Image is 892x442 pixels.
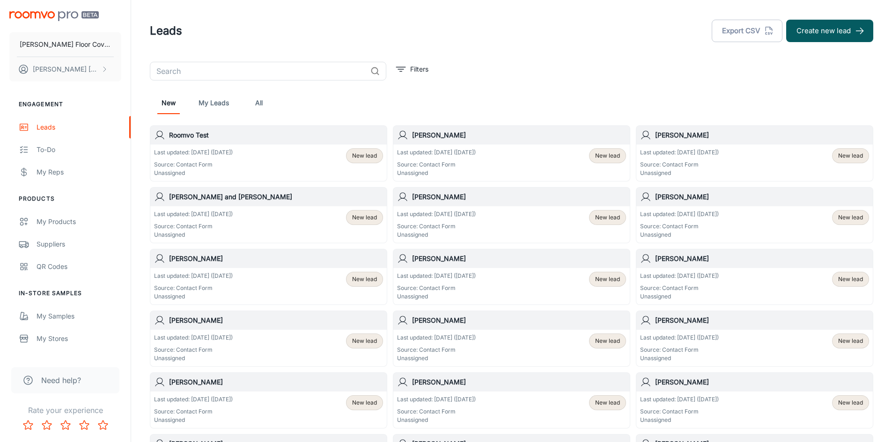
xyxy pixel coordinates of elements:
[150,311,387,367] a: [PERSON_NAME]Last updated: [DATE] ([DATE])Source: Contact FormUnassignedNew lead
[199,92,229,114] a: My Leads
[636,311,873,367] a: [PERSON_NAME]Last updated: [DATE] ([DATE])Source: Contact FormUnassignedNew lead
[397,395,476,404] p: Last updated: [DATE] ([DATE])
[640,292,719,301] p: Unassigned
[397,160,476,169] p: Source: Contact Form
[640,210,719,218] p: Last updated: [DATE] ([DATE])
[169,254,383,264] h6: [PERSON_NAME]
[397,169,476,177] p: Unassigned
[636,187,873,243] a: [PERSON_NAME]Last updated: [DATE] ([DATE])Source: Contact FormUnassignedNew lead
[412,130,626,140] h6: [PERSON_NAME]
[37,261,121,272] div: QR Codes
[37,167,121,177] div: My Reps
[655,254,869,264] h6: [PERSON_NAME]
[655,315,869,326] h6: [PERSON_NAME]
[640,284,719,292] p: Source: Contact Form
[352,399,377,407] span: New lead
[169,192,383,202] h6: [PERSON_NAME] and [PERSON_NAME]
[37,311,121,321] div: My Samples
[640,395,719,404] p: Last updated: [DATE] ([DATE])
[397,346,476,354] p: Source: Contact Form
[33,64,99,74] p: [PERSON_NAME] [PERSON_NAME]
[397,333,476,342] p: Last updated: [DATE] ([DATE])
[20,39,111,50] p: [PERSON_NAME] Floor Coverings PA
[397,292,476,301] p: Unassigned
[640,148,719,157] p: Last updated: [DATE] ([DATE])
[154,333,233,342] p: Last updated: [DATE] ([DATE])
[397,272,476,280] p: Last updated: [DATE] ([DATE])
[154,222,233,231] p: Source: Contact Form
[352,213,377,222] span: New lead
[154,354,233,362] p: Unassigned
[640,231,719,239] p: Unassigned
[397,284,476,292] p: Source: Contact Form
[9,57,121,81] button: [PERSON_NAME] [PERSON_NAME]
[352,275,377,283] span: New lead
[640,346,719,354] p: Source: Contact Form
[393,372,630,428] a: [PERSON_NAME]Last updated: [DATE] ([DATE])Source: Contact FormUnassignedNew lead
[397,407,476,416] p: Source: Contact Form
[37,416,56,435] button: Rate 2 star
[397,354,476,362] p: Unassigned
[397,210,476,218] p: Last updated: [DATE] ([DATE])
[640,160,719,169] p: Source: Contact Form
[154,231,233,239] p: Unassigned
[636,249,873,305] a: [PERSON_NAME]Last updated: [DATE] ([DATE])Source: Contact FormUnassignedNew lead
[9,32,121,57] button: [PERSON_NAME] Floor Coverings PA
[655,377,869,387] h6: [PERSON_NAME]
[37,333,121,344] div: My Stores
[838,337,863,345] span: New lead
[640,416,719,424] p: Unassigned
[150,125,387,181] a: Roomvo TestLast updated: [DATE] ([DATE])Source: Contact FormUnassignedNew lead
[154,169,233,177] p: Unassigned
[154,416,233,424] p: Unassigned
[352,337,377,345] span: New lead
[412,192,626,202] h6: [PERSON_NAME]
[397,222,476,231] p: Source: Contact Form
[37,122,121,132] div: Leads
[154,284,233,292] p: Source: Contact Form
[56,416,75,435] button: Rate 3 star
[154,210,233,218] p: Last updated: [DATE] ([DATE])
[655,130,869,140] h6: [PERSON_NAME]
[19,416,37,435] button: Rate 1 star
[640,169,719,177] p: Unassigned
[412,377,626,387] h6: [PERSON_NAME]
[640,407,719,416] p: Source: Contact Form
[412,254,626,264] h6: [PERSON_NAME]
[636,372,873,428] a: [PERSON_NAME]Last updated: [DATE] ([DATE])Source: Contact FormUnassignedNew lead
[150,22,182,39] h1: Leads
[37,145,121,155] div: To-do
[838,275,863,283] span: New lead
[655,192,869,202] h6: [PERSON_NAME]
[352,152,377,160] span: New lead
[393,249,630,305] a: [PERSON_NAME]Last updated: [DATE] ([DATE])Source: Contact FormUnassignedNew lead
[41,375,81,386] span: Need help?
[154,148,233,157] p: Last updated: [DATE] ([DATE])
[150,62,367,80] input: Search
[397,148,476,157] p: Last updated: [DATE] ([DATE])
[157,92,180,114] a: New
[154,395,233,404] p: Last updated: [DATE] ([DATE])
[150,249,387,305] a: [PERSON_NAME]Last updated: [DATE] ([DATE])Source: Contact FormUnassignedNew lead
[410,64,428,74] p: Filters
[154,407,233,416] p: Source: Contact Form
[595,213,620,222] span: New lead
[786,20,873,42] button: Create new lead
[169,377,383,387] h6: [PERSON_NAME]
[393,187,630,243] a: [PERSON_NAME]Last updated: [DATE] ([DATE])Source: Contact FormUnassignedNew lead
[150,372,387,428] a: [PERSON_NAME]Last updated: [DATE] ([DATE])Source: Contact FormUnassignedNew lead
[595,337,620,345] span: New lead
[595,275,620,283] span: New lead
[37,239,121,249] div: Suppliers
[169,315,383,326] h6: [PERSON_NAME]
[150,187,387,243] a: [PERSON_NAME] and [PERSON_NAME]Last updated: [DATE] ([DATE])Source: Contact FormUnassignedNew lead
[640,333,719,342] p: Last updated: [DATE] ([DATE])
[838,152,863,160] span: New lead
[394,62,431,77] button: filter
[636,125,873,181] a: [PERSON_NAME]Last updated: [DATE] ([DATE])Source: Contact FormUnassignedNew lead
[595,399,620,407] span: New lead
[397,231,476,239] p: Unassigned
[640,354,719,362] p: Unassigned
[595,152,620,160] span: New lead
[37,217,121,227] div: My Products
